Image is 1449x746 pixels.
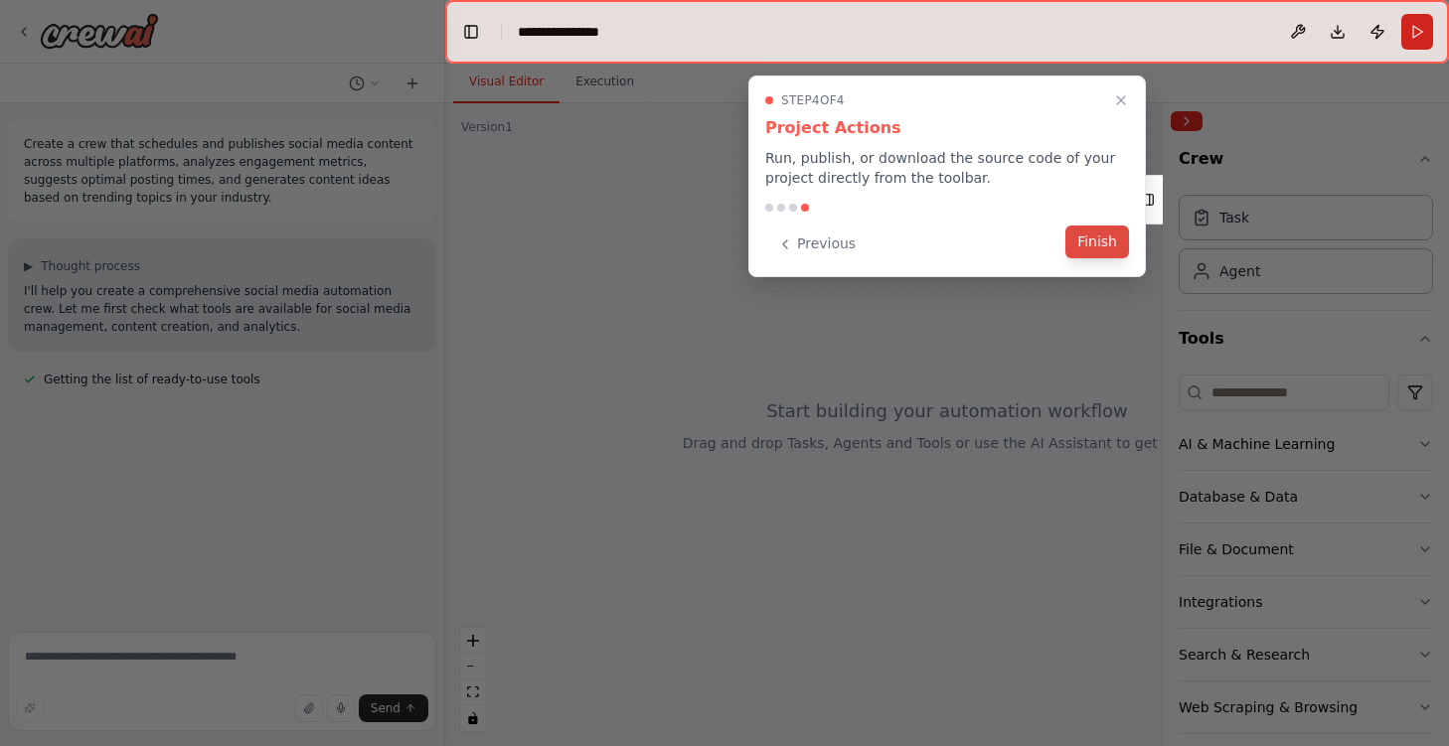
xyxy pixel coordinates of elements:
[765,227,868,260] button: Previous
[1109,88,1133,112] button: Close walkthrough
[457,18,485,46] button: Hide left sidebar
[1065,225,1129,258] button: Finish
[765,148,1129,188] p: Run, publish, or download the source code of your project directly from the toolbar.
[781,92,845,108] span: Step 4 of 4
[765,116,1129,140] h3: Project Actions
